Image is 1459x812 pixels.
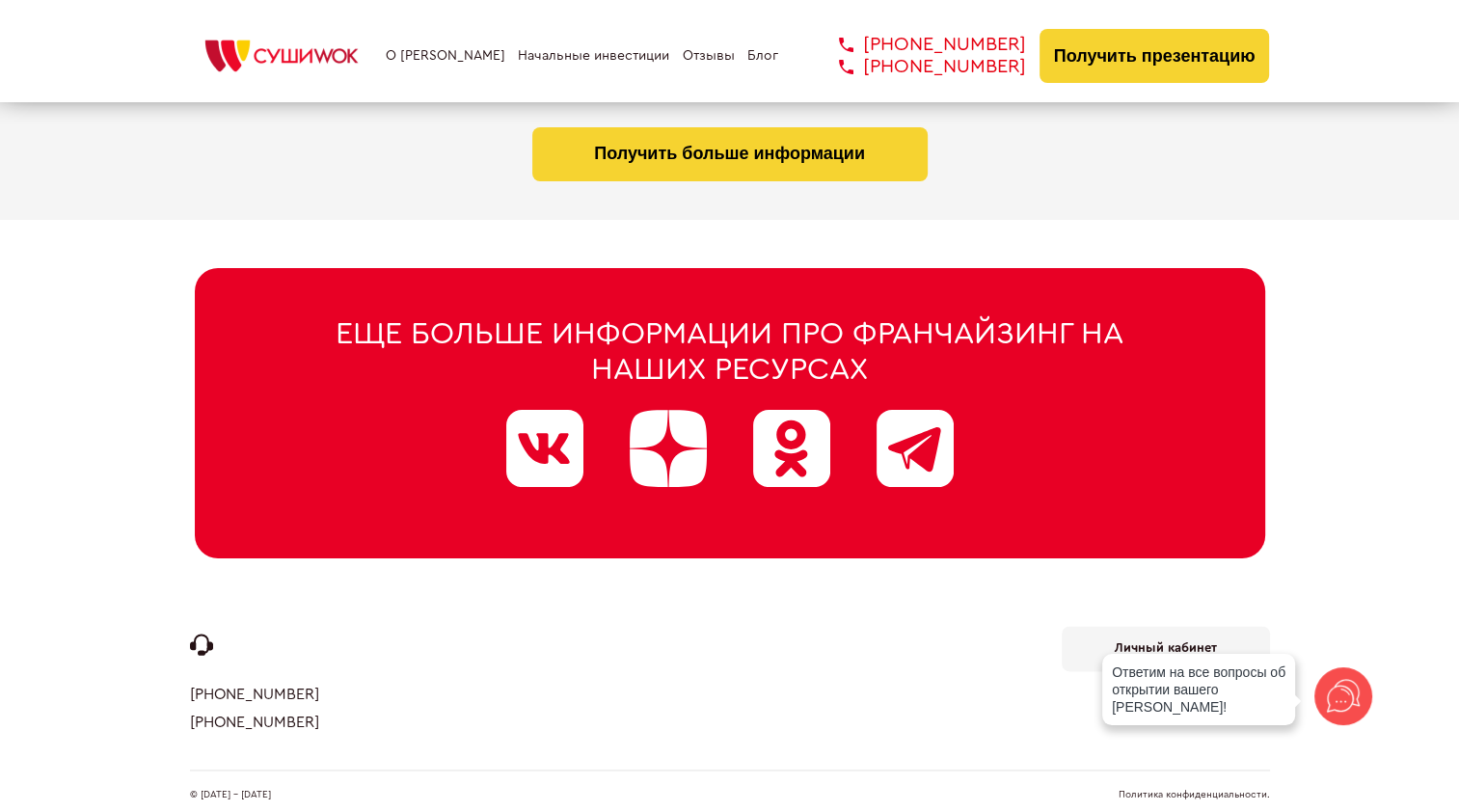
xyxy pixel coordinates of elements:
[286,316,1174,388] div: Еще больше информации про франчайзинг на наших ресурсах
[1115,641,1217,654] b: Личный кабинет
[1040,29,1270,83] button: Получить презентацию
[532,127,928,181] button: Получить больше информации
[810,34,1026,56] a: [PHONE_NUMBER]
[747,48,778,64] a: Блог
[1102,654,1295,725] div: Ответим на все вопросы об открытии вашего [PERSON_NAME]!
[1062,626,1270,671] a: Личный кабинет
[518,48,669,64] a: Начальные инвестиции
[810,56,1026,78] a: [PHONE_NUMBER]
[594,144,865,164] span: Получить больше информации
[190,35,373,77] img: СУШИWOK
[190,714,319,731] a: [PHONE_NUMBER]
[386,48,505,64] a: О [PERSON_NAME]
[683,48,735,64] a: Отзывы
[1119,790,1270,799] a: Политика конфиденциальности.
[190,686,319,703] a: [PHONE_NUMBER]
[190,790,271,801] span: © [DATE] - [DATE]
